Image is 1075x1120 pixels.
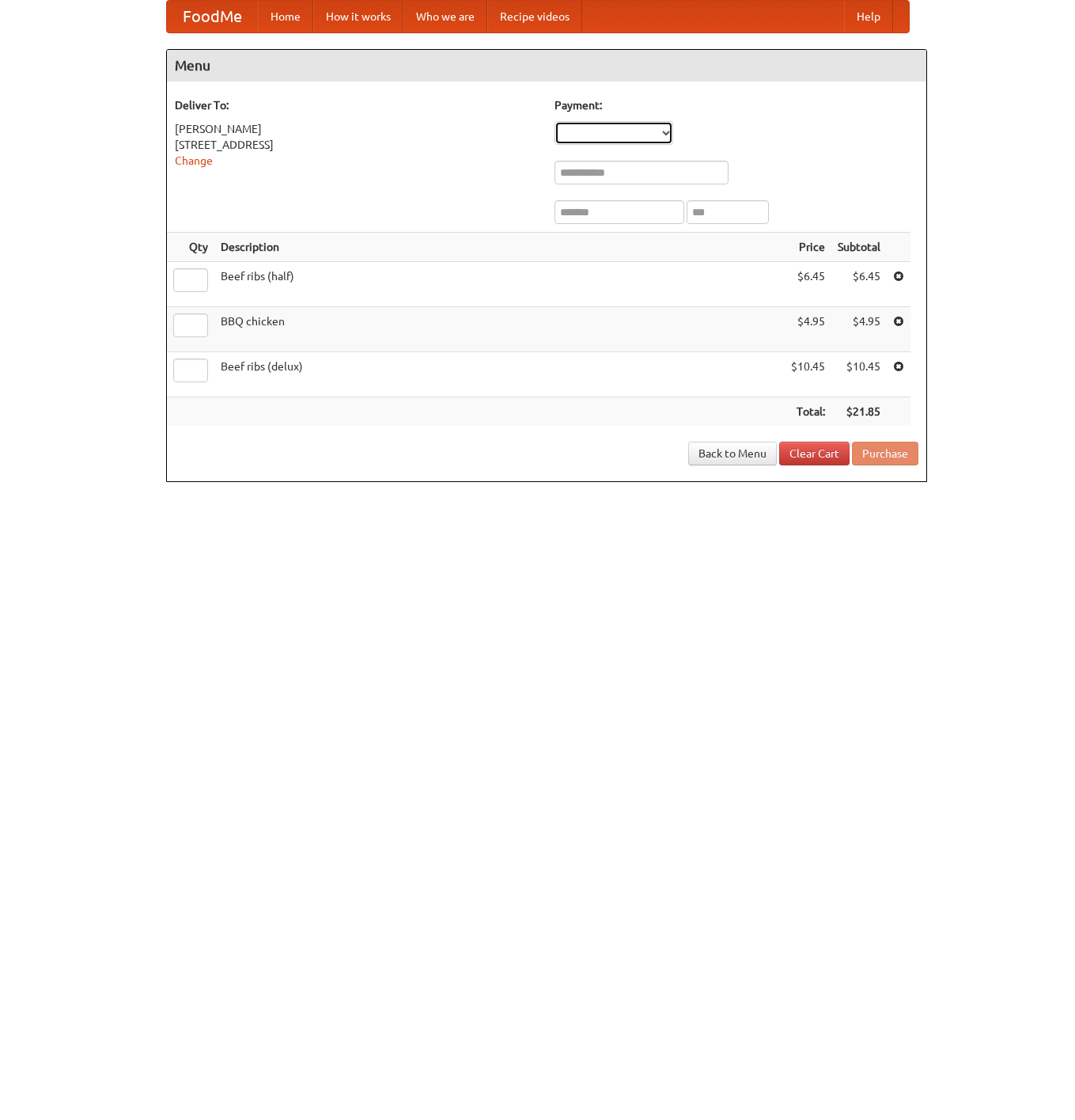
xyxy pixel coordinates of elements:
th: Total: [785,397,831,427]
th: Qty [167,233,214,262]
td: Beef ribs (half) [214,262,785,307]
td: Beef ribs (delux) [214,352,785,397]
td: $10.45 [785,352,831,397]
h5: Deliver To: [175,97,539,113]
button: Purchase [852,442,918,465]
a: Help [844,1,893,32]
h4: Menu [167,50,926,82]
div: [PERSON_NAME] [175,121,539,137]
td: $6.45 [785,262,831,307]
a: Who we are [403,1,487,32]
div: [STREET_ADDRESS] [175,137,539,153]
td: $4.95 [831,307,887,352]
a: Back to Menu [688,442,777,465]
a: FoodMe [167,1,258,32]
h5: Payment: [555,97,918,113]
a: Change [175,154,213,167]
th: $21.85 [831,397,887,427]
a: Home [258,1,313,32]
td: BBQ chicken [214,307,785,352]
a: Recipe videos [487,1,582,32]
td: $10.45 [831,352,887,397]
th: Description [214,233,785,262]
td: $4.95 [785,307,831,352]
a: Clear Cart [779,442,850,465]
th: Subtotal [831,233,887,262]
th: Price [785,233,831,262]
a: How it works [313,1,403,32]
td: $6.45 [831,262,887,307]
